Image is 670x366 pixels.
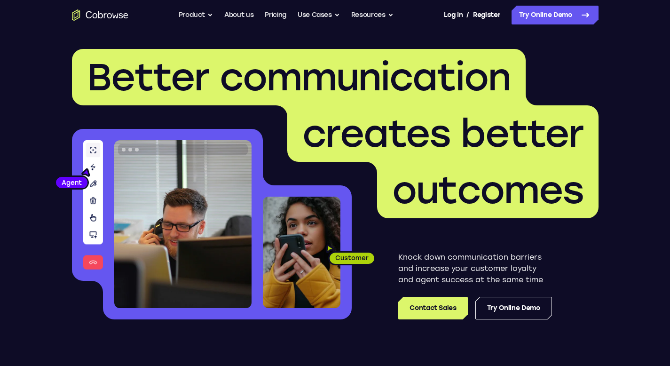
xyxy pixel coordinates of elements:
[512,6,599,24] a: Try Online Demo
[475,297,552,319] a: Try Online Demo
[473,6,500,24] a: Register
[398,297,467,319] a: Contact Sales
[72,9,128,21] a: Go to the home page
[265,6,286,24] a: Pricing
[351,6,394,24] button: Resources
[398,252,552,286] p: Knock down communication barriers and increase your customer loyalty and agent success at the sam...
[179,6,213,24] button: Product
[114,140,252,308] img: A customer support agent talking on the phone
[444,6,463,24] a: Log In
[224,6,253,24] a: About us
[392,167,583,213] span: outcomes
[302,111,583,156] span: creates better
[87,55,511,100] span: Better communication
[466,9,469,21] span: /
[263,197,340,308] img: A customer holding their phone
[298,6,340,24] button: Use Cases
